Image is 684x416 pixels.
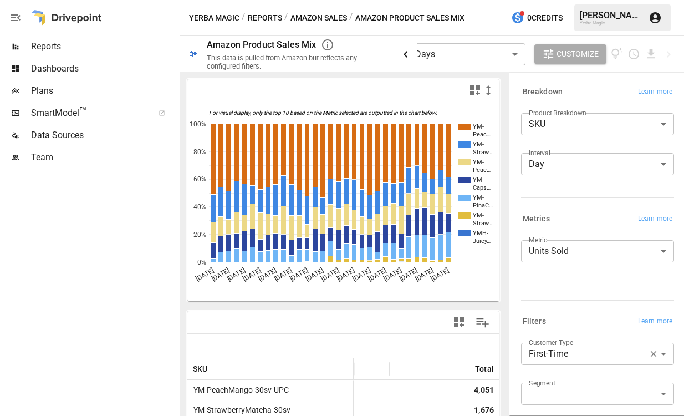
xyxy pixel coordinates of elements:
text: [DATE] [351,266,371,283]
text: PinaC… [473,202,493,209]
label: Interval [529,148,550,158]
text: YMH- [473,230,488,237]
text: 100% [190,120,206,128]
text: YM- [473,123,484,130]
text: [DATE] [304,266,325,283]
button: Manage Columns [470,310,495,335]
button: 0Credits [507,8,567,28]
span: SmartModel [31,106,146,120]
div: Yerba Magic [580,21,642,26]
button: Download report [645,48,657,60]
div: SKU [521,113,674,135]
text: YM- [473,212,484,219]
text: 80% [193,148,206,156]
div: First-Time [521,343,666,365]
text: Juicy… [473,237,491,245]
span: Data Sources [31,129,177,142]
text: YM- [473,141,484,148]
div: / [349,11,353,25]
button: Schedule report [627,48,640,60]
button: Amazon Sales [290,11,347,25]
text: 20% [193,231,206,239]
span: Team [31,151,177,164]
text: [DATE] [210,266,231,283]
text: 0% [197,258,206,266]
text: [DATE] [195,266,215,283]
span: ™ [79,105,87,119]
button: View documentation [611,44,624,64]
label: Product Breakdown [529,108,586,118]
div: Amazon Product Sales Mix [207,39,317,50]
text: [DATE] [335,266,356,283]
div: Total [475,364,494,373]
text: [DATE] [273,266,293,283]
text: 40% [193,203,206,211]
h6: Filters [523,316,546,328]
text: Straw… [473,220,492,227]
span: Learn more [638,214,672,225]
text: [DATE] [398,266,418,283]
text: [DATE] [288,266,309,283]
div: Day [521,153,674,175]
div: 🛍 [189,49,198,59]
text: Peac… [473,131,491,138]
label: Customer Type [529,338,573,347]
span: YM-StrawberryMatcha-30sv [189,405,290,414]
h6: Breakdown [523,86,563,98]
div: [PERSON_NAME] [580,10,642,21]
text: [DATE] [257,266,278,283]
text: YM- [473,194,484,201]
text: [DATE] [382,266,403,283]
text: YM- [473,159,484,166]
label: Segment [529,378,555,388]
text: Straw… [473,149,492,156]
button: Reports [248,11,282,25]
text: 60% [193,175,206,183]
span: Learn more [638,316,672,327]
button: Yerba Magic [189,11,239,25]
span: YM-PeachMango-30sv-UPC [189,385,289,394]
div: / [242,11,246,25]
text: Peac… [473,166,491,174]
text: [DATE] [430,266,450,283]
button: Sort [377,361,392,377]
svg: A chart. [187,102,499,301]
span: Learn more [638,87,672,98]
text: Caps… [473,184,491,191]
text: [DATE] [320,266,340,283]
span: Customize [557,47,599,61]
text: [DATE] [414,266,434,283]
span: 0 Credits [527,11,563,25]
text: [DATE] [367,266,387,283]
span: Dashboards [31,62,177,75]
h6: Metrics [523,213,550,225]
label: Metric [529,235,547,245]
text: [DATE] [226,266,246,283]
span: Reports [31,40,177,53]
text: For visual display, only the top 10 based on the Metric selected are outputted in the chart below. [209,110,437,116]
div: 4,051 [474,381,494,400]
div: This data is pulled from Amazon but reflects any configured filters. [207,54,386,70]
div: Units Sold [521,240,674,262]
text: [DATE] [242,266,262,283]
span: SKU [193,363,208,374]
text: YM- [473,176,484,184]
button: Customize [534,44,606,64]
div: / [284,11,288,25]
span: 160 [359,381,417,400]
button: Sort [209,361,224,377]
span: Plans [31,84,177,98]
